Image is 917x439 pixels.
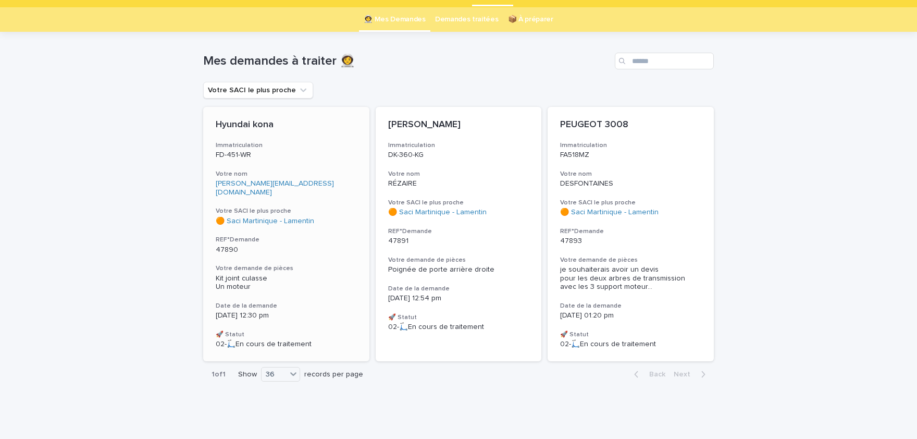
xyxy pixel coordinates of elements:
p: 1 of 1 [203,362,234,387]
div: je souhaiterais avoir un devis pour les deux arbres de transmission avec les 3 support moteur ave... [560,265,701,291]
p: DK-360-KG [388,151,529,160]
h3: Date de la demande [388,285,529,293]
p: FD-451-WR [216,151,357,160]
span: je souhaiterais avoir un devis pour les deux arbres de transmission avec les 3 support moteur ... [560,265,701,291]
p: Hyundai kona [216,119,357,131]
h3: Votre SACI le plus proche [216,207,357,215]
span: Back [643,371,665,378]
span: Kit joint culasse Un moteur [216,275,267,291]
h3: 🚀 Statut [388,313,529,322]
h3: Immatriculation [560,141,701,150]
div: 36 [262,369,287,380]
p: [DATE] 12:54 pm [388,294,529,303]
h3: REF°Demande [388,227,529,236]
p: 47891 [388,237,529,246]
button: Votre SACI le plus proche [203,82,313,99]
p: 47893 [560,237,701,246]
h3: 🚀 Statut [216,331,357,339]
a: 📦 À préparer [508,7,553,32]
p: 02-🛴En cours de traitement [560,340,701,349]
h3: Votre SACI le plus proche [560,199,701,207]
p: Show [238,370,257,379]
p: 47890 [216,246,357,254]
h3: Votre nom [560,170,701,178]
h3: Votre demande de pièces [216,264,357,273]
input: Search [615,53,714,69]
a: [PERSON_NAME]ImmatriculationDK-360-KGVotre nomRÉZAIREVotre SACI le plus proche🟠 Saci Martinique -... [376,107,542,361]
a: 🟠 Saci Martinique - Lamentin [388,208,487,217]
h3: REF°Demande [560,227,701,236]
h3: 🚀 Statut [560,331,701,339]
a: Hyundai konaImmatriculationFD-451-WRVotre nom[PERSON_NAME][EMAIL_ADDRESS][DOMAIN_NAME]Votre SACI ... [203,107,369,361]
a: Demandes traitées [435,7,499,32]
button: Next [670,370,714,379]
a: 🟠 Saci Martinique - Lamentin [216,217,314,226]
button: Back [626,370,670,379]
a: PEUGEOT 3008ImmatriculationFA518MZVotre nomDESFONTAINESVotre SACI le plus proche🟠 Saci Martinique... [548,107,714,361]
h3: Votre demande de pièces [560,256,701,264]
h3: Immatriculation [216,141,357,150]
h3: Votre demande de pièces [388,256,529,264]
a: [PERSON_NAME][EMAIL_ADDRESS][DOMAIN_NAME] [216,180,334,196]
h3: REF°Demande [216,236,357,244]
p: [DATE] 01:20 pm [560,311,701,320]
p: [PERSON_NAME] [388,119,529,131]
h3: Immatriculation [388,141,529,150]
p: RÉZAIRE [388,179,529,188]
a: 👩‍🚀 Mes Demandes [364,7,426,32]
p: [DATE] 12:30 pm [216,311,357,320]
p: 02-🛴En cours de traitement [388,323,529,332]
h3: Votre SACI le plus proche [388,199,529,207]
h1: Mes demandes à traiter 👩‍🚀 [203,54,611,69]
p: DESFONTAINES [560,179,701,188]
h3: Date de la demande [560,302,701,310]
a: 🟠 Saci Martinique - Lamentin [560,208,659,217]
h3: Votre nom [388,170,529,178]
p: FA518MZ [560,151,701,160]
span: Poignée de porte arrière droite [388,266,494,273]
p: 02-🛴En cours de traitement [216,340,357,349]
p: PEUGEOT 3008 [560,119,701,131]
h3: Date de la demande [216,302,357,310]
span: Next [674,371,697,378]
p: records per page [304,370,363,379]
h3: Votre nom [216,170,357,178]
